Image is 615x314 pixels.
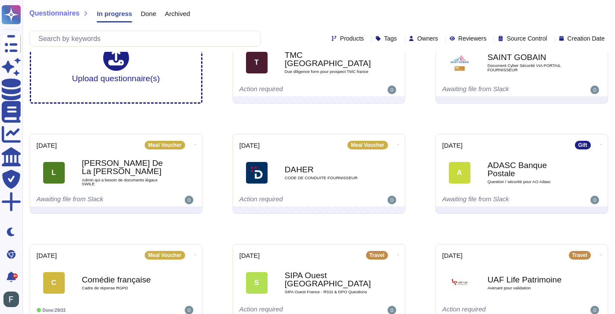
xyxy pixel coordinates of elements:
span: [DATE] [240,252,260,259]
div: A [449,162,470,184]
span: Due diligence form pour prospect TMC france [285,70,371,74]
span: Owners [417,35,438,41]
img: Logo [246,162,268,184]
img: user [590,86,599,94]
b: TMC [GEOGRAPHIC_DATA] [285,51,371,67]
span: Cadre de réponse RGPD [82,286,168,290]
span: Source Control [507,35,547,41]
input: Search by keywords [34,31,260,46]
div: Awaiting file from Slack [37,196,142,204]
span: [DATE] [240,142,260,149]
div: S [246,272,268,294]
span: [DATE] [442,252,463,259]
img: Logo [449,272,470,294]
b: SIPA Ouest [GEOGRAPHIC_DATA] [285,271,371,288]
span: Question / sécurité pour AO Adasc [488,180,574,184]
div: 9+ [13,273,18,279]
span: Reviewers [458,35,486,41]
span: In progress [97,10,132,17]
img: user [388,196,396,204]
span: SIPA Ouest France - RSSI & DPO Questions [285,290,371,294]
div: C [43,272,65,294]
img: user [185,196,193,204]
div: Travel [366,251,388,260]
div: Action required [240,86,345,94]
img: user [590,196,599,204]
span: Questionnaires [29,10,79,17]
div: Travel [569,251,591,260]
b: [PERSON_NAME] De La [PERSON_NAME] [82,159,168,175]
img: Logo [449,52,470,73]
span: Archived [165,10,190,17]
b: DAHER [285,165,371,174]
b: ADASC Banque Postale [488,161,574,178]
span: Done: 29/33 [43,308,66,313]
span: Tags [384,35,397,41]
div: Action required [240,196,345,204]
div: Gift [575,141,591,149]
div: Upload questionnaire(s) [72,45,160,82]
span: Avenant pour validation [488,286,574,290]
div: Meal Voucher [145,141,185,149]
b: UAF Life Patrimoine [488,276,574,284]
span: Creation Date [568,35,605,41]
span: Admin qui a besoin de documents légaux SWILE [82,178,168,186]
span: [DATE] [442,142,463,149]
div: Meal Voucher [145,251,185,260]
b: SAINT GOBAIN [488,53,574,61]
button: user [2,290,25,309]
div: Meal Voucher [347,141,388,149]
img: user [3,292,19,307]
div: Awaiting file from Slack [442,196,548,204]
span: [DATE] [37,142,57,149]
span: Done [141,10,156,17]
div: Awaiting file from Slack [442,86,548,94]
span: Document Cyber Sécurité VIA PORTAIL FOURNISSEUR [488,63,574,72]
span: Products [340,35,364,41]
div: T [246,52,268,73]
span: CODE DE CONDUITE FOURNISSEUR [285,176,371,180]
span: [DATE] [37,252,57,259]
img: user [388,86,396,94]
div: L [43,162,65,184]
b: Comédie française [82,276,168,284]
